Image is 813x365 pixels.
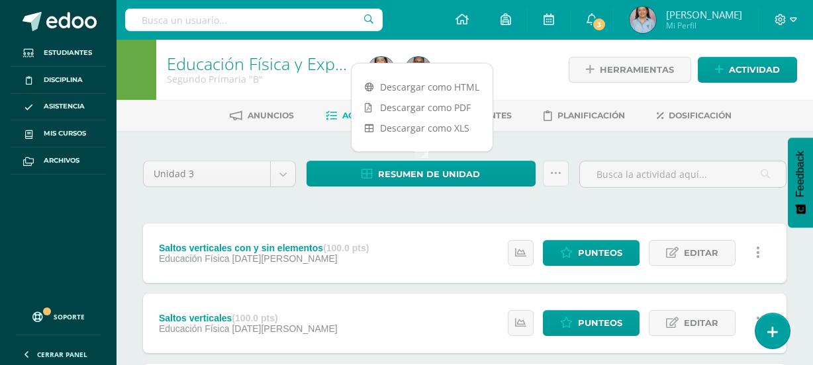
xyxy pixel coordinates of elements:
span: 3 [592,17,606,32]
input: Busca la actividad aquí... [580,161,786,187]
a: Unidad 3 [144,161,295,186]
a: Planificación [544,105,625,126]
h1: Educación Física y Expresión Corporal [167,54,352,73]
span: Estudiantes [44,48,92,58]
strong: (100.0 pts) [323,243,369,253]
a: Herramientas [569,57,691,83]
div: Saltos verticales con y sin elementos [159,243,369,253]
a: Actividades [326,105,401,126]
span: Soporte [54,312,85,321]
a: Estudiantes [11,40,106,67]
span: Editar [684,241,718,265]
span: Punteos [578,311,622,335]
img: 2ac09ba6cb25e379ebd63ecb0abecd2f.png [368,57,395,83]
span: Educación Física [159,253,230,264]
a: Disciplina [11,67,106,94]
a: Educación Física y Expresión Corporal [167,52,454,75]
a: Actividad [698,57,797,83]
a: Mis cursos [11,120,106,147]
span: Herramientas [600,58,674,82]
a: Punteos [543,310,640,336]
span: Punteos [578,241,622,265]
span: Cerrar panel [37,350,87,359]
div: Saltos verticales [159,313,338,323]
strong: (100.0 pts) [232,313,277,323]
a: Descargar como XLS [352,118,493,138]
a: Descargar como HTML [352,77,493,97]
span: Actividades [342,110,401,120]
span: Editar [684,311,718,335]
a: Punteos [543,240,640,266]
a: Resumen de unidad [307,161,536,186]
span: Mis cursos [44,128,86,139]
span: Resumen de unidad [378,162,480,186]
button: Feedback - Mostrar encuesta [788,138,813,227]
span: Planificación [557,110,625,120]
span: [DATE][PERSON_NAME] [232,323,337,334]
span: Mi Perfil [666,20,742,31]
span: Unidad 3 [154,161,260,186]
span: Anuncios [248,110,294,120]
span: Educación Física [159,323,230,334]
span: Asistencia [44,101,85,112]
a: Archivos [11,147,106,175]
span: Dosificación [669,110,732,120]
input: Busca un usuario... [125,9,383,31]
a: Soporte [16,299,101,331]
span: Feedback [794,151,806,197]
a: Descargar como PDF [352,97,493,118]
span: [PERSON_NAME] [666,8,742,21]
img: 2ac09ba6cb25e379ebd63ecb0abecd2f.png [630,7,656,33]
img: f65488749c055603d59be06c556674dc.png [405,57,432,83]
a: Asistencia [11,94,106,121]
span: Actividad [729,58,780,82]
div: Segundo Primaria 'B' [167,73,352,85]
a: Dosificación [657,105,732,126]
span: Archivos [44,155,79,166]
a: Anuncios [230,105,294,126]
span: [DATE][PERSON_NAME] [232,253,337,264]
span: Disciplina [44,75,83,85]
